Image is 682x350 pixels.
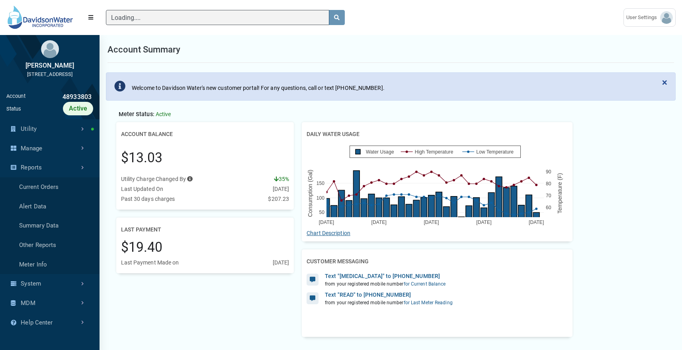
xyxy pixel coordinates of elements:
div: [STREET_ADDRESS] [6,70,93,78]
div: from your registered mobile number [325,299,453,306]
div: $19.40 [121,237,163,257]
div: Account [6,92,25,102]
div: Welcome to Davidson Water's new customer portal! For any questions, call or text [PHONE_NUMBER]. [132,84,385,92]
h2: Daily Water Usage [307,127,360,142]
span: for last meter reading [404,300,453,305]
div: Utility Charge Changed By [121,175,193,183]
div: $13.03 [121,148,163,168]
h1: Account Summary [107,43,181,56]
div: $207.23 [268,195,289,203]
button: search [329,10,345,25]
div: from your registered mobile number [325,280,446,288]
span: 35% [274,176,289,182]
div: Text "READ" to [PHONE_NUMBER] [325,291,453,299]
a: User Settings [623,8,676,27]
div: Status [6,105,21,113]
div: Last Payment Made on [121,259,179,267]
span: × [662,77,667,88]
span: Meter Status: [119,111,154,118]
div: Last Updated On [121,185,164,193]
h2: Customer Messaging [307,254,369,269]
div: Active [63,102,93,115]
button: Menu [82,10,100,25]
div: [PERSON_NAME] [6,61,93,70]
button: Close [654,73,675,92]
div: [DATE] [273,259,289,267]
span: Active [156,111,171,117]
a: Chart Description [307,230,350,236]
input: Search [106,10,329,25]
div: Text "[MEDICAL_DATA]" to [PHONE_NUMBER] [325,272,446,280]
img: DEMO Logo [6,5,76,30]
h2: Account Balance [121,127,173,142]
div: 48933803 [25,92,93,102]
span: User Settings [626,14,660,21]
span: for current balance [404,281,446,287]
div: [DATE] [273,185,289,193]
div: Past 30 days charges [121,195,175,203]
h2: Last Payment [121,222,161,237]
